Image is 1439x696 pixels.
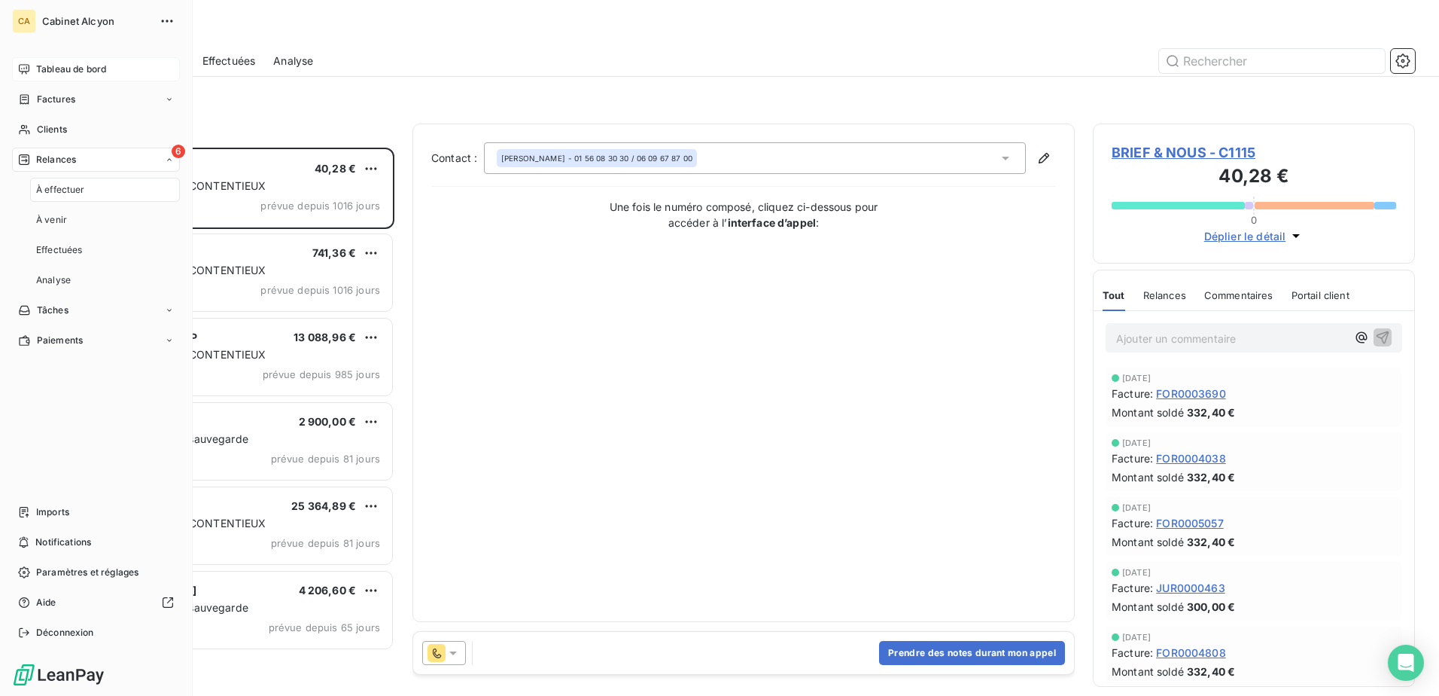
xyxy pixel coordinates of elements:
p: Une fois le numéro composé, cliquez ci-dessous pour accéder à l’ : [593,199,894,230]
div: Open Intercom Messenger [1388,645,1424,681]
div: - 01 56 08 30 30 / 06 09 67 87 00 [501,153,692,163]
span: À effectuer [36,183,85,197]
span: Tableau de bord [36,63,106,76]
span: prévue depuis 81 jours [271,453,380,465]
span: prévue depuis 1016 jours [260,200,380,212]
span: Aide [36,596,56,609]
span: Analyse [36,273,71,287]
span: 25 364,89 € [291,499,356,512]
span: Clients [37,123,67,136]
span: Effectuées [202,53,256,69]
span: Paiements [37,334,83,347]
span: prévue depuis 65 jours [269,621,380,633]
span: FOR0003690 [1156,386,1226,401]
div: CA [12,9,36,33]
a: Aide [12,591,180,615]
label: Contact : [431,151,484,166]
span: Facture : [1112,386,1153,401]
span: Tout [1103,289,1125,301]
div: grid [72,148,394,696]
span: 332,40 € [1187,404,1235,420]
span: 741,36 € [312,246,356,259]
span: 2 900,00 € [299,415,357,428]
span: Commentaires [1204,289,1273,301]
span: Facture : [1112,580,1153,596]
span: 4 206,60 € [299,584,357,597]
span: [DATE] [1122,374,1151,383]
span: 332,40 € [1187,469,1235,485]
span: 13 088,96 € [294,331,356,343]
span: 332,40 € [1187,664,1235,679]
span: Déconnexion [36,626,94,640]
input: Rechercher [1159,49,1385,73]
span: Analyse [273,53,313,69]
span: 332,40 € [1187,534,1235,550]
span: Déplier le détail [1204,228,1286,244]
span: [PERSON_NAME] [501,153,565,163]
span: Paramètres et réglages [36,566,138,579]
span: prévue depuis 985 jours [263,368,380,380]
span: Plan de relance sauvegarde [108,432,248,445]
span: 6 [172,145,185,158]
h3: 40,28 € [1112,163,1396,193]
span: Relances [1143,289,1186,301]
span: Factures [37,93,75,106]
span: 0 [1251,214,1257,226]
span: Facture : [1112,645,1153,661]
span: [DATE] [1122,438,1151,447]
button: Déplier le détail [1200,227,1309,245]
span: Facture : [1112,515,1153,531]
span: FOR0004808 [1156,645,1226,661]
span: Facture : [1112,450,1153,466]
span: BRIEF & NOUS - C1115 [1112,142,1396,163]
span: Tâches [37,304,68,317]
span: [DATE] [1122,503,1151,512]
span: FOR0004038 [1156,450,1226,466]
span: Portail client [1291,289,1349,301]
span: [DATE] [1122,568,1151,577]
span: 40,28 € [315,162,356,175]
span: Cabinet Alcyon [42,15,151,27]
span: Imports [36,505,69,519]
button: Prendre des notes durant mon appel [879,641,1065,665]
strong: interface d’appel [728,216,817,229]
span: 300,00 € [1187,599,1235,615]
span: prévue depuis 1016 jours [260,284,380,296]
span: Montant soldé [1112,534,1184,550]
span: [DATE] [1122,633,1151,642]
span: FOR0005057 [1156,515,1224,531]
span: Relances [36,153,76,166]
span: Montant soldé [1112,599,1184,615]
span: JUR0000463 [1156,580,1225,596]
span: prévue depuis 81 jours [271,537,380,549]
span: Effectuées [36,243,83,257]
span: Montant soldé [1112,404,1184,420]
span: Notifications [35,536,91,549]
span: Plan de relance sauvegarde [108,601,248,614]
span: À venir [36,213,67,227]
span: Montant soldé [1112,469,1184,485]
span: Montant soldé [1112,664,1184,679]
img: Logo LeanPay [12,663,105,687]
